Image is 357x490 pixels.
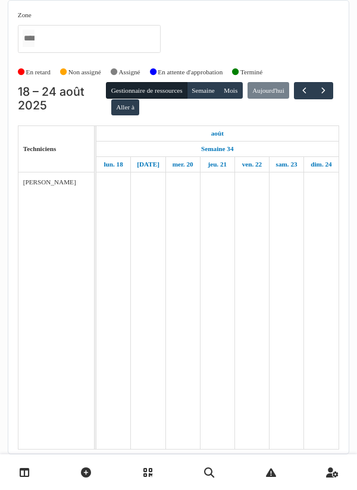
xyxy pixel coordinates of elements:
span: [PERSON_NAME] [23,178,76,186]
button: Suivant [314,82,333,99]
a: 22 août 2025 [239,157,265,172]
label: En retard [26,67,51,77]
button: Gestionnaire de ressources [106,82,187,99]
span: Techniciens [23,145,57,152]
a: 19 août 2025 [134,157,162,172]
h2: 18 – 24 août 2025 [18,85,107,113]
label: Terminé [240,67,262,77]
a: 20 août 2025 [170,157,196,172]
button: Mois [219,82,243,99]
a: 18 août 2025 [208,126,227,141]
a: 24 août 2025 [308,157,334,172]
label: Assigné [119,67,140,77]
label: Non assigné [68,67,101,77]
button: Aujourd'hui [248,82,289,99]
a: 18 août 2025 [101,157,126,172]
a: 21 août 2025 [205,157,230,172]
label: Zone [18,10,32,20]
button: Aller à [111,99,139,116]
a: Semaine 34 [198,142,236,156]
button: Semaine [187,82,220,99]
a: 23 août 2025 [273,157,300,172]
button: Précédent [294,82,314,99]
label: En attente d'approbation [158,67,223,77]
input: Tous [23,30,35,47]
